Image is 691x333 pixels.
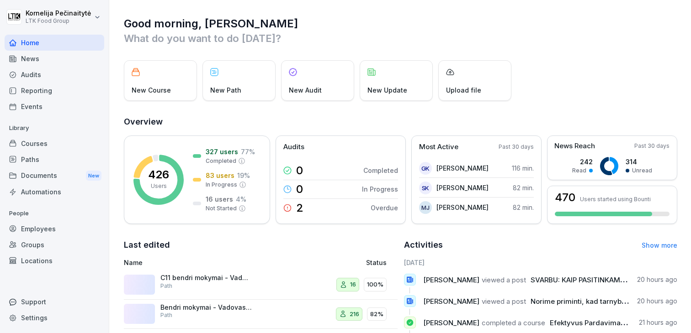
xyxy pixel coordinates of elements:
div: Documents [5,167,104,184]
p: 242 [572,157,593,166]
p: Completed [206,157,236,165]
h2: Last edited [124,239,398,251]
p: Overdue [371,203,398,213]
p: 21 hours ago [639,318,677,327]
div: GK [419,162,432,175]
p: New Course [132,85,171,95]
a: Employees [5,221,104,237]
h2: Overview [124,115,677,128]
p: 20 hours ago [637,275,677,284]
div: Support [5,294,104,310]
p: New Audit [289,85,322,95]
p: 216 [350,310,359,319]
p: 82 min. [513,183,534,193]
span: viewed a post [482,276,526,284]
a: Home [5,35,104,51]
a: Paths [5,151,104,167]
p: [PERSON_NAME] [436,183,489,193]
a: C11 bendri mokymai - Vadovas ir aptarnaujantis personalasPath16100% [124,270,398,300]
p: New Update [367,85,407,95]
span: viewed a post [482,297,526,306]
p: 0 [296,165,303,176]
p: 2 [296,203,303,213]
p: Kornelija Pečinaitytė [26,10,91,17]
p: 82 min. [513,203,534,212]
a: Settings [5,310,104,326]
p: Users [151,182,167,190]
a: Courses [5,135,104,151]
p: Read [572,166,586,175]
p: 327 users [206,147,238,156]
p: 314 [626,157,652,166]
p: 100% [367,280,383,289]
a: Automations [5,184,104,200]
h2: Activities [404,239,443,251]
a: Locations [5,253,104,269]
p: Bendri mokymai - Vadovas ir aptarnaujantis personalas [160,303,252,312]
h3: 470 [555,192,575,203]
div: New [86,171,101,181]
a: Groups [5,237,104,253]
p: People [5,206,104,221]
span: completed a course [482,318,545,327]
p: Audits [283,142,304,152]
a: Show more [642,241,677,249]
p: 77 % [241,147,255,156]
p: Unread [632,166,652,175]
p: Library [5,121,104,135]
a: Events [5,99,104,114]
p: C11 bendri mokymai - Vadovas ir aptarnaujantis personalas [160,274,252,282]
a: Audits [5,67,104,83]
p: 16 [350,280,356,289]
p: Path [160,311,172,319]
p: 4 % [236,194,246,204]
p: New Path [210,85,241,95]
span: [PERSON_NAME] [423,276,479,284]
p: 16 users [206,194,233,204]
p: Name [124,258,292,267]
p: What do you want to do [DATE]? [124,31,677,46]
a: DocumentsNew [5,167,104,184]
p: In Progress [206,181,237,189]
h1: Good morning, [PERSON_NAME] [124,16,677,31]
p: 20 hours ago [637,297,677,306]
div: MJ [419,201,432,214]
p: Past 30 days [499,143,534,151]
p: Most Active [419,142,458,152]
p: Upload file [446,85,481,95]
p: Not Started [206,204,237,213]
p: 426 [148,169,169,180]
p: 83 users [206,171,234,180]
h6: [DATE] [404,258,678,267]
p: Status [366,258,387,267]
p: 82% [370,310,383,319]
a: Reporting [5,83,104,99]
p: Past 30 days [634,142,670,150]
p: 0 [296,184,303,195]
p: Path [160,282,172,290]
p: [PERSON_NAME] [436,163,489,173]
span: Efektyvus Pardavimas ir čekio vidurkis [550,318,679,327]
p: News Reach [554,141,595,151]
span: [PERSON_NAME] [423,318,479,327]
p: In Progress [362,184,398,194]
p: LTK Food Group [26,18,91,24]
div: SK [419,182,432,194]
p: 116 min. [512,163,534,173]
p: [PERSON_NAME] [436,203,489,212]
span: [PERSON_NAME] [423,297,479,306]
a: News [5,51,104,67]
a: Bendri mokymai - Vadovas ir aptarnaujantis personalasPath21682% [124,300,398,329]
